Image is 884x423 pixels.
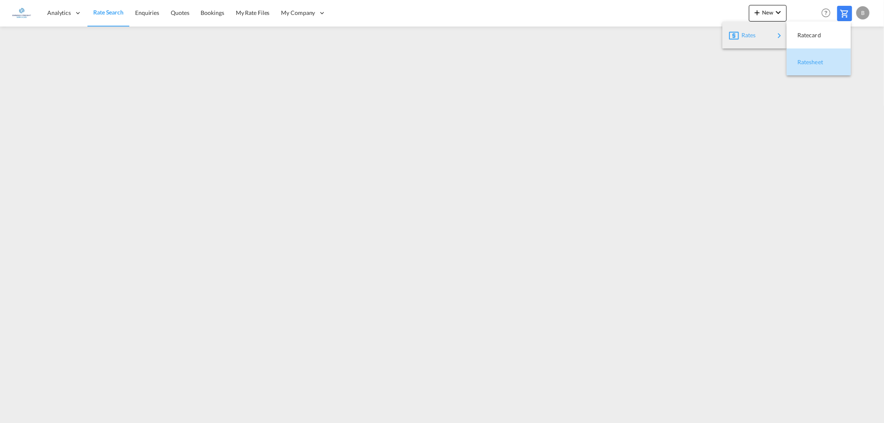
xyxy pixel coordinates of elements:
[797,54,806,70] span: Ratesheet
[793,25,844,46] div: Ratecard
[793,52,844,73] div: Ratesheet
[775,31,785,41] md-icon: icon-chevron-right
[797,27,806,44] span: Ratecard
[741,27,751,44] span: Rates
